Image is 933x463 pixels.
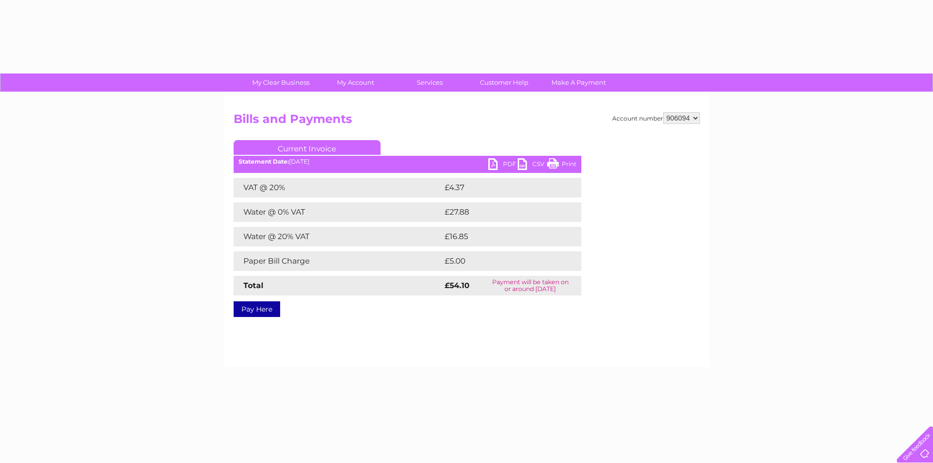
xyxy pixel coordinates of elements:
a: Print [547,158,576,172]
div: Account number [612,112,700,124]
td: Payment will be taken on or around [DATE] [479,276,581,295]
a: My Clear Business [240,73,321,92]
a: Customer Help [464,73,545,92]
a: My Account [315,73,396,92]
a: PDF [488,158,518,172]
td: Water @ 20% VAT [234,227,442,246]
a: Services [389,73,470,92]
h2: Bills and Payments [234,112,700,131]
a: CSV [518,158,547,172]
td: £27.88 [442,202,561,222]
strong: £54.10 [445,281,470,290]
td: £4.37 [442,178,558,197]
a: Pay Here [234,301,280,317]
div: [DATE] [234,158,581,165]
a: Current Invoice [234,140,381,155]
td: VAT @ 20% [234,178,442,197]
td: Water @ 0% VAT [234,202,442,222]
td: £5.00 [442,251,559,271]
td: Paper Bill Charge [234,251,442,271]
a: Make A Payment [538,73,619,92]
strong: Total [243,281,263,290]
td: £16.85 [442,227,561,246]
b: Statement Date: [239,158,289,165]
